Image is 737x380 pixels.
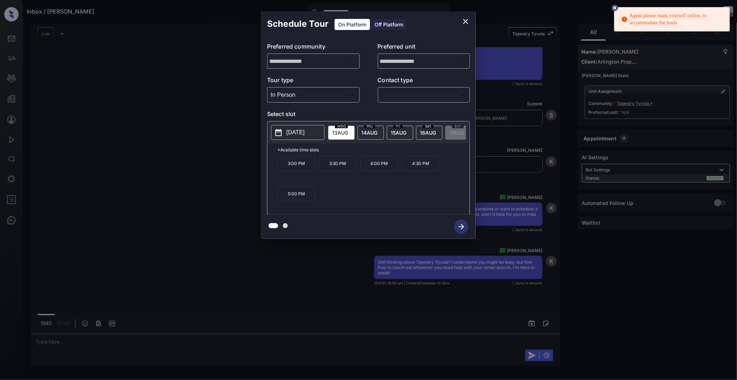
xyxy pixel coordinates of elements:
[420,130,436,136] span: 16 AUG
[391,130,406,136] span: 15 AUG
[361,130,377,136] span: 14 AUG
[378,76,470,87] p: Contact type
[423,124,433,128] span: sat
[416,126,442,140] div: date-select
[402,156,440,171] p: 4:30 PM
[269,89,358,101] div: In Person
[335,124,348,128] span: wed
[458,14,473,29] button: close
[277,156,315,171] p: 3:00 PM
[286,128,305,137] p: [DATE]
[267,42,360,54] p: Preferred community
[332,130,348,136] span: 13 AUG
[371,19,407,30] div: Off Platform
[277,144,470,156] p: *Available time slots
[364,124,375,128] span: thu
[378,42,470,54] p: Preferred unit
[621,9,724,29] div: Agent please mark yourself online, to accommodate the leads
[267,76,360,87] p: Tour type
[393,124,402,128] span: fri
[328,126,355,140] div: date-select
[267,110,470,121] p: Select slot
[271,125,325,140] button: [DATE]
[335,19,370,30] div: On Platform
[277,186,315,201] p: 5:00 PM
[357,126,384,140] div: date-select
[261,11,334,36] h2: Schedule Tour
[387,126,413,140] div: date-select
[360,156,398,171] p: 4:00 PM
[319,156,357,171] p: 3:30 PM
